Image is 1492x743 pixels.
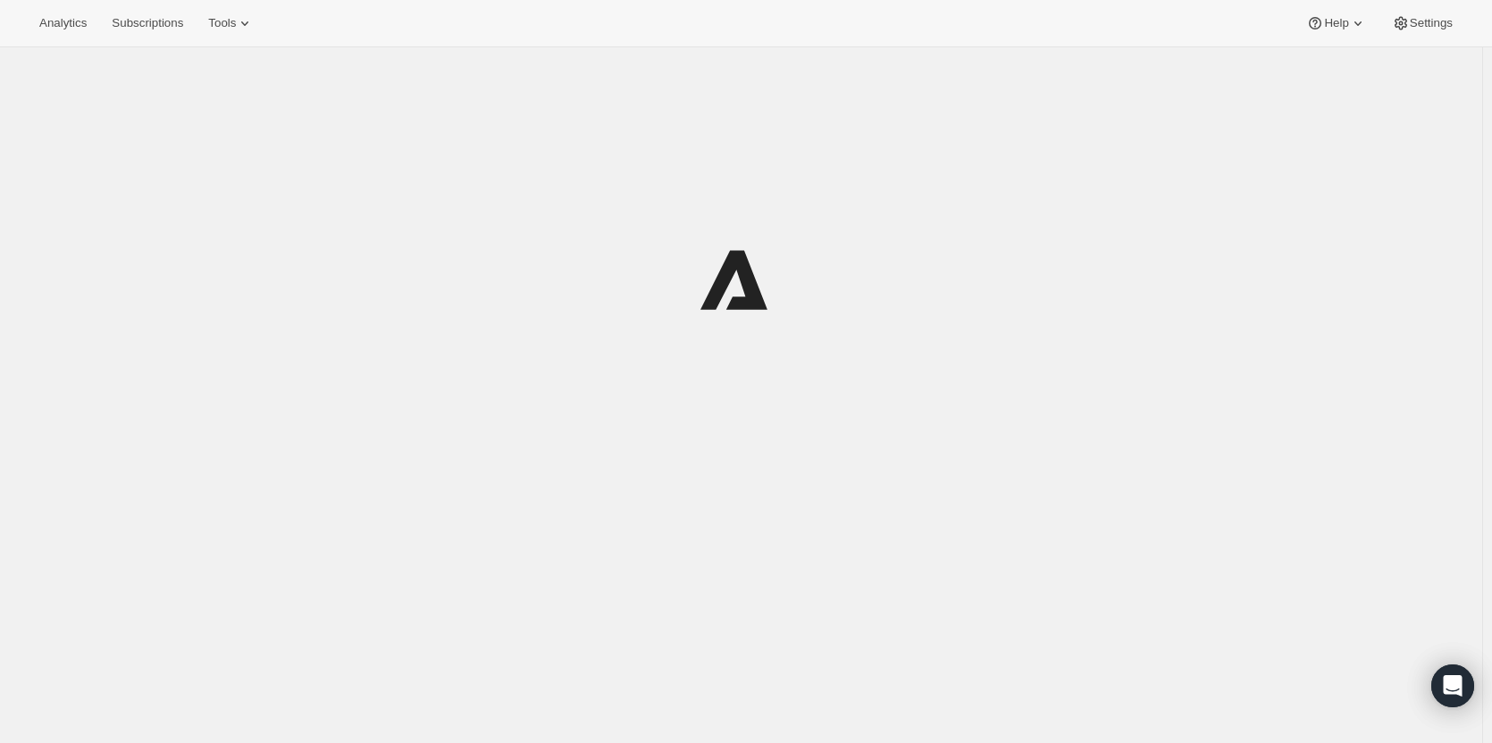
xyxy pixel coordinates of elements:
[112,16,183,30] span: Subscriptions
[1381,11,1463,36] button: Settings
[101,11,194,36] button: Subscriptions
[39,16,87,30] span: Analytics
[197,11,264,36] button: Tools
[208,16,236,30] span: Tools
[29,11,97,36] button: Analytics
[1324,16,1348,30] span: Help
[1295,11,1377,36] button: Help
[1410,16,1453,30] span: Settings
[1431,664,1474,707] div: Open Intercom Messenger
